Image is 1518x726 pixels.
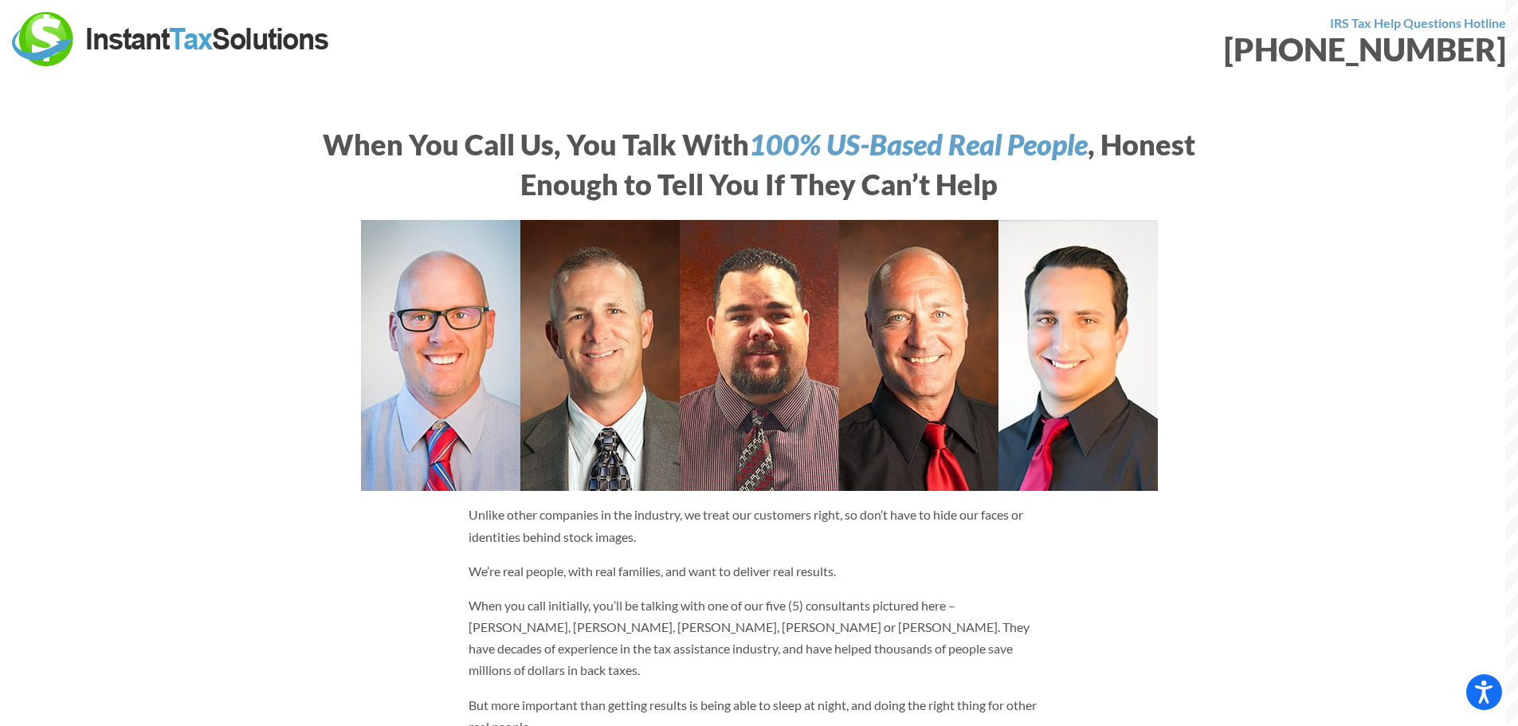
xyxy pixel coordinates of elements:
p: We’re real people, with real families, and want to deliver real results. [469,560,1050,582]
p: Unlike other companies in the industry, we treat our customers right, so don’t have to hide our f... [469,504,1050,547]
p: When you call initially, you’ll be talking with one of our five (5) consultants pictured here – [... [469,595,1050,681]
a: Instant Tax Solutions Logo [12,29,331,45]
strong: IRS Tax Help Questions Hotline [1330,15,1506,30]
h2: When You Call Us, You Talk With , Honest Enough to Tell You If They Can’t Help [317,124,1202,205]
img: Instant Tax Solutions Consultants [361,220,1158,491]
img: Instant Tax Solutions Logo [12,12,331,66]
div: [PHONE_NUMBER] [771,33,1507,65]
i: 100% US-Based Real People [749,127,1088,162]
